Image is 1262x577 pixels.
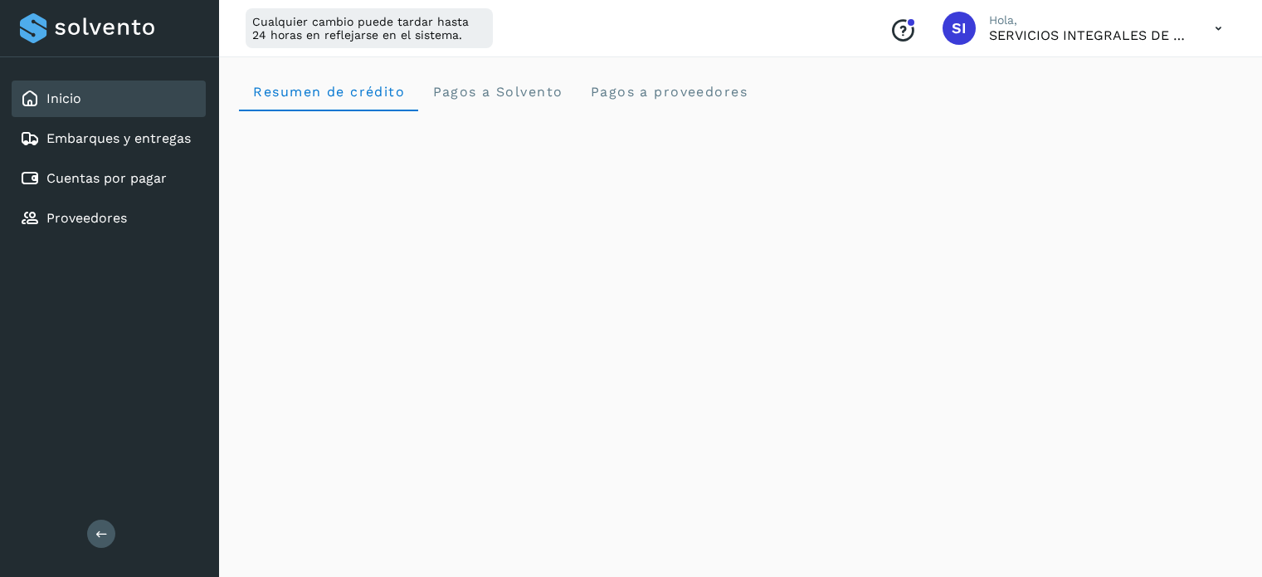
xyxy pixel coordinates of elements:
p: Hola, [989,13,1188,27]
span: Pagos a proveedores [589,84,748,100]
a: Embarques y entregas [46,130,191,146]
span: Pagos a Solvento [431,84,563,100]
span: Resumen de crédito [252,84,405,100]
div: Cualquier cambio puede tardar hasta 24 horas en reflejarse en el sistema. [246,8,493,48]
p: SERVICIOS INTEGRALES DE LOGISTICA NURIB SA DE CV [989,27,1188,43]
a: Inicio [46,90,81,106]
a: Proveedores [46,210,127,226]
div: Cuentas por pagar [12,160,206,197]
div: Inicio [12,81,206,117]
a: Cuentas por pagar [46,170,167,186]
div: Proveedores [12,200,206,237]
div: Embarques y entregas [12,120,206,157]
